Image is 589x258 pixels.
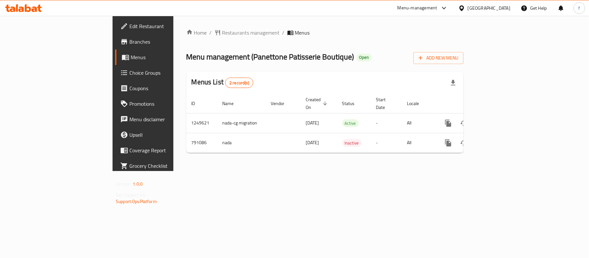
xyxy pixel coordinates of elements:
a: Restaurants management [214,29,280,37]
a: Support.OpsPlatform [116,197,157,206]
td: All [402,133,435,153]
div: Open [357,54,372,61]
a: Upsell [115,127,211,143]
span: Choice Groups [129,69,206,77]
div: Export file [445,75,461,91]
span: Promotions [129,100,206,108]
span: Coupons [129,84,206,92]
span: Branches [129,38,206,46]
span: 1.0.0 [133,180,143,188]
a: Choice Groups [115,65,211,81]
span: Edit Restaurant [129,22,206,30]
button: Change Status [456,115,472,131]
span: f [578,5,580,12]
td: nada-cg migration [217,113,266,133]
span: Active [342,120,359,127]
nav: breadcrumb [186,29,464,37]
span: Grocery Checklist [129,162,206,170]
span: Menus [295,29,310,37]
span: [DATE] [306,119,319,127]
h2: Menus List [191,77,253,88]
span: 2 record(s) [225,80,253,86]
table: enhanced table [186,94,508,153]
span: Menus [131,53,206,61]
div: Active [342,119,359,127]
span: Coverage Report [129,146,206,154]
span: Menu management ( Panettone Patisserie Boutique ) [186,49,354,64]
span: [DATE] [306,138,319,147]
span: Inactive [342,139,362,147]
span: Menu disclaimer [129,115,206,123]
div: Total records count [225,78,253,88]
th: Actions [435,94,508,113]
span: Get support on: [116,191,146,199]
a: Coupons [115,81,211,96]
a: Promotions [115,96,211,112]
a: Menus [115,49,211,65]
span: Vendor [271,100,293,107]
td: All [402,113,435,133]
span: Locale [407,100,428,107]
a: Grocery Checklist [115,158,211,174]
button: Change Status [456,135,472,151]
div: Menu-management [398,4,437,12]
td: nada [217,133,266,153]
button: Add New Menu [413,52,464,64]
span: Restaurants management [222,29,280,37]
a: Branches [115,34,211,49]
span: Version: [116,180,132,188]
td: - [371,133,402,153]
span: Start Date [376,96,394,111]
button: more [441,115,456,131]
button: more [441,135,456,151]
li: / [282,29,285,37]
td: - [371,113,402,133]
span: Open [357,55,372,60]
span: Upsell [129,131,206,139]
div: [GEOGRAPHIC_DATA] [468,5,510,12]
span: Name [223,100,242,107]
span: Add New Menu [419,54,458,62]
a: Menu disclaimer [115,112,211,127]
a: Coverage Report [115,143,211,158]
span: ID [191,100,204,107]
span: Created On [306,96,329,111]
a: Edit Restaurant [115,18,211,34]
span: Status [342,100,363,107]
